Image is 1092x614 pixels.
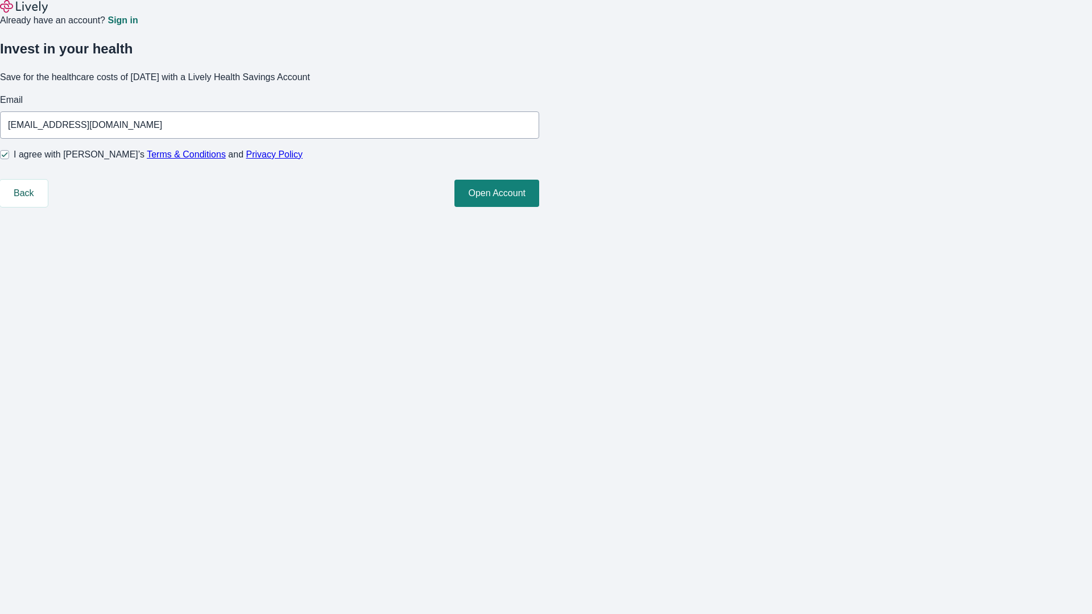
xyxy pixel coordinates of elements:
a: Sign in [107,16,138,25]
span: I agree with [PERSON_NAME]’s and [14,148,303,161]
a: Privacy Policy [246,150,303,159]
button: Open Account [454,180,539,207]
a: Terms & Conditions [147,150,226,159]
